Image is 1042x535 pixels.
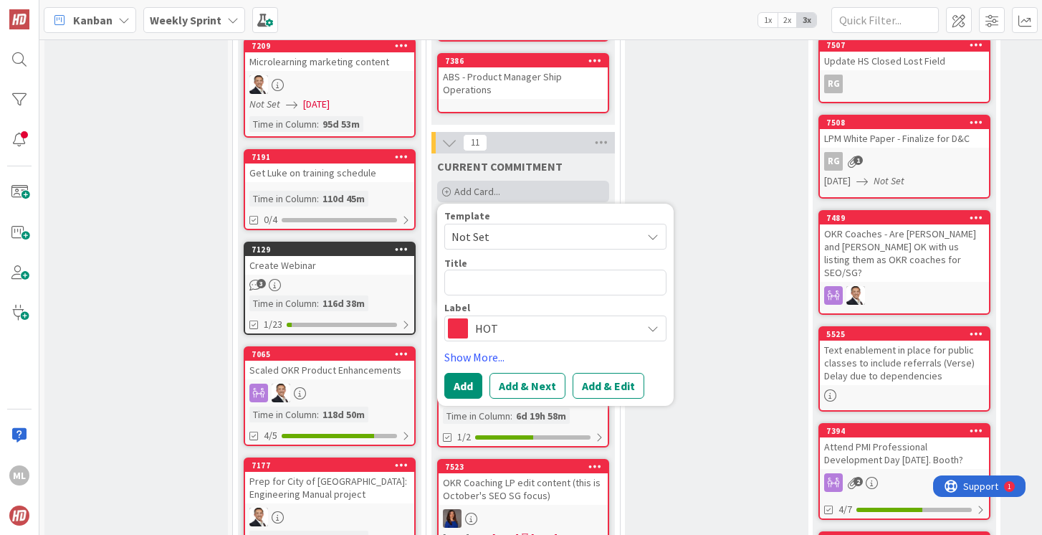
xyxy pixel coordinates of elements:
div: 7177 [245,459,414,472]
div: 116d 38m [319,295,368,311]
div: 7394 [820,425,989,437]
img: SL [249,75,268,94]
div: 7209 [252,41,414,51]
button: Add & Next [489,373,565,399]
span: 3x [797,13,816,27]
div: 7386 [439,55,608,67]
div: 7507 [820,39,989,52]
img: SL [443,509,462,528]
div: Time in Column [249,116,317,132]
span: HOT [475,318,634,338]
span: : [317,191,319,207]
div: 5525 [826,329,989,339]
img: Visit kanbanzone.com [9,9,29,29]
div: 7386ABS - Product Manager Ship Operations [439,55,608,99]
div: 7129 [252,245,414,255]
div: 5525Text enablement in place for public classes to include referrals (Verse) Delay due to depende... [820,328,989,385]
div: 7507Update HS Closed Lost Field [820,39,989,70]
div: 7209Microlearning marketing content [245,39,414,71]
div: 7065 [252,349,414,359]
div: 7394Attend PMI Professional Development Day [DATE]. Booth? [820,425,989,469]
div: 7523 [439,460,608,473]
img: SL [846,286,865,305]
label: Title [444,257,467,270]
div: 7386 [445,56,608,66]
div: 7177 [252,460,414,470]
div: 95d 53m [319,116,363,132]
input: Quick Filter... [831,7,939,33]
div: OKR Coaching LP edit content (this is October's SEO SG focus) [439,473,608,505]
div: ABS - Product Manager Ship Operations [439,67,608,99]
div: SL [245,508,414,526]
div: 7394 [826,426,989,436]
button: Add & Edit [573,373,644,399]
img: SL [249,508,268,526]
div: SL [439,509,608,528]
div: 7523OKR Coaching LP edit content (this is October's SEO SG focus) [439,460,608,505]
span: 2 [854,477,863,486]
i: Not Set [874,174,904,187]
div: OKR Coaches - Are [PERSON_NAME] and [PERSON_NAME] OK with us listing them as OKR coaches for SEO/SG? [820,224,989,282]
span: Add Card... [454,185,500,198]
span: 4/5 [264,428,277,443]
div: 7508LPM White Paper - Finalize for D&C [820,116,989,148]
span: CURRENT COMMITMENT [437,159,563,174]
div: 110d 45m [319,191,368,207]
div: 7508 [820,116,989,129]
span: : [317,407,319,422]
div: 6d 19h 58m [512,408,570,424]
div: SL [820,286,989,305]
div: SL [245,75,414,94]
div: 7507 [826,40,989,50]
div: 7508 [826,118,989,128]
div: Time in Column [443,408,510,424]
span: Label [444,303,470,313]
span: 0/4 [264,212,277,227]
span: 4/7 [838,502,852,517]
img: avatar [9,506,29,526]
div: Update HS Closed Lost Field [820,52,989,70]
span: [DATE] [824,174,851,189]
span: 1/2 [457,430,471,445]
span: 2x [778,13,797,27]
div: Time in Column [249,191,317,207]
div: 7191 [252,152,414,162]
div: RG [824,152,843,171]
div: 7065 [245,348,414,361]
div: Text enablement in place for public classes to include referrals (Verse) Delay due to dependencies [820,341,989,385]
span: : [317,116,319,132]
div: 1 [75,6,78,17]
div: 7191 [245,151,414,164]
div: Time in Column [249,295,317,311]
div: 7129 [245,243,414,256]
div: 7191Get Luke on training schedule [245,151,414,182]
span: : [317,295,319,311]
button: Add [444,373,482,399]
div: RG [820,152,989,171]
div: RG [824,75,843,93]
div: Microlearning marketing content [245,52,414,71]
div: LPM White Paper - Finalize for D&C [820,129,989,148]
div: 7489OKR Coaches - Are [PERSON_NAME] and [PERSON_NAME] OK with us listing them as OKR coaches for ... [820,212,989,282]
span: Kanban [73,11,113,29]
a: Show More... [444,349,666,366]
div: 7523 [445,462,608,472]
div: SL [245,384,414,402]
div: 7489 [826,213,989,223]
span: 1 [854,156,863,165]
div: ML [9,465,29,486]
div: Time in Column [249,407,317,422]
div: 5525 [820,328,989,341]
b: Weekly Sprint [150,13,221,27]
span: 3 [257,279,266,288]
div: Prep for City of [GEOGRAPHIC_DATA]: Engineering Manual project [245,472,414,503]
div: 7489 [820,212,989,224]
div: 7177Prep for City of [GEOGRAPHIC_DATA]: Engineering Manual project [245,459,414,503]
div: Scaled OKR Product Enhancements [245,361,414,379]
span: 1/23 [264,317,282,332]
span: 11 [463,134,487,151]
div: RG [820,75,989,93]
div: 7065Scaled OKR Product Enhancements [245,348,414,379]
i: Not Set [249,98,280,110]
div: Get Luke on training schedule [245,164,414,182]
